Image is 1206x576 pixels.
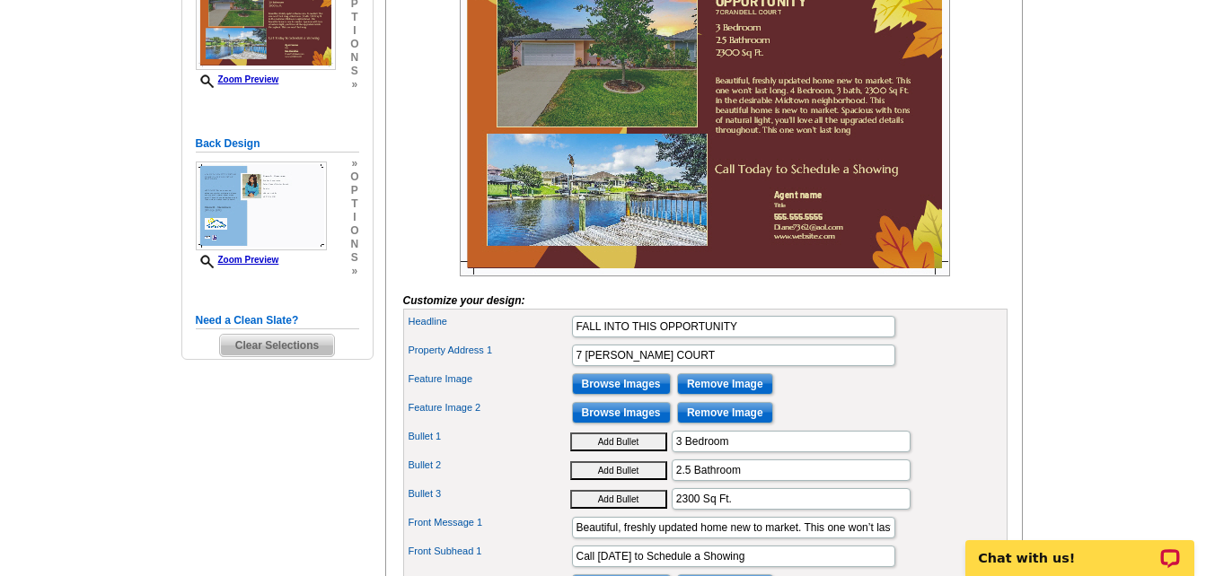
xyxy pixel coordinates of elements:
img: small-thumb.jpg [196,161,327,250]
span: p [350,184,358,197]
span: i [350,211,358,224]
a: Zoom Preview [196,74,279,84]
input: Browse Images [572,402,671,423]
input: Browse Images [572,373,671,395]
span: s [350,251,358,265]
label: Front Message 1 [409,515,570,530]
label: Bullet 3 [409,486,570,502]
span: t [350,197,358,211]
span: o [350,170,358,184]
h5: Need a Clean Slate? [196,312,359,329]
label: Bullet 2 [409,458,570,473]
label: Headline [409,314,570,329]
span: o [350,224,358,238]
span: o [350,38,358,51]
span: s [350,65,358,78]
label: Property Address 1 [409,343,570,358]
label: Feature Image [409,371,570,387]
h5: Back Design [196,135,359,153]
span: » [350,157,358,170]
span: n [350,51,358,65]
span: i [350,24,358,38]
iframe: LiveChat chat widget [954,519,1206,576]
input: Remove Image [677,402,773,423]
input: Remove Image [677,373,773,395]
span: t [350,11,358,24]
label: Bullet 1 [409,429,570,444]
button: Add Bullet [570,490,667,509]
button: Add Bullet [570,461,667,480]
span: n [350,238,358,251]
span: Clear Selections [220,335,334,356]
i: Customize your design: [403,294,525,307]
label: Front Subhead 1 [409,544,570,559]
span: » [350,265,358,278]
label: Feature Image 2 [409,400,570,415]
a: Zoom Preview [196,255,279,265]
button: Add Bullet [570,432,667,451]
span: » [350,78,358,92]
